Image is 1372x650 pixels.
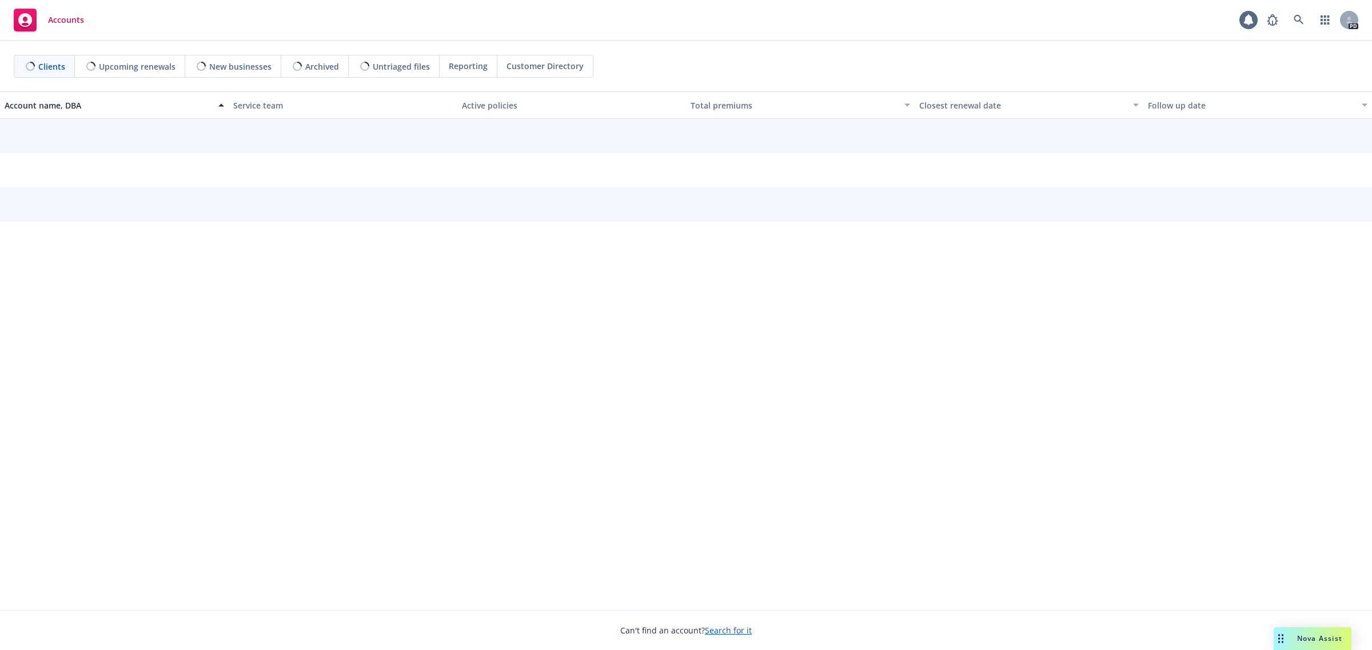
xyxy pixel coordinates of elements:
span: Untriaged files [373,61,430,73]
div: Follow up date [1148,99,1355,111]
a: Report a Bug [1261,9,1284,31]
span: Clients [38,61,65,73]
span: Nova Assist [1297,633,1342,643]
button: Service team [229,91,457,119]
a: Search for it [705,625,752,636]
div: Account name, DBA [5,99,212,111]
div: Total premiums [691,99,898,111]
a: Switch app [1314,9,1337,31]
span: Upcoming renewals [99,61,176,73]
span: Accounts [48,15,84,25]
div: Drag to move [1274,627,1288,650]
div: Active policies [462,99,681,111]
button: Follow up date [1143,91,1372,119]
button: Total premiums [686,91,915,119]
span: Customer Directory [506,60,584,72]
button: Closest renewal date [915,91,1143,119]
button: Active policies [457,91,686,119]
a: Accounts [9,4,89,36]
a: Search [1287,9,1310,31]
div: Closest renewal date [919,99,1126,111]
button: Nova Assist [1274,627,1351,650]
span: Reporting [449,60,488,72]
span: Can't find an account? [620,624,752,636]
span: Archived [305,61,339,73]
div: Service team [233,99,453,111]
span: New businesses [209,61,272,73]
